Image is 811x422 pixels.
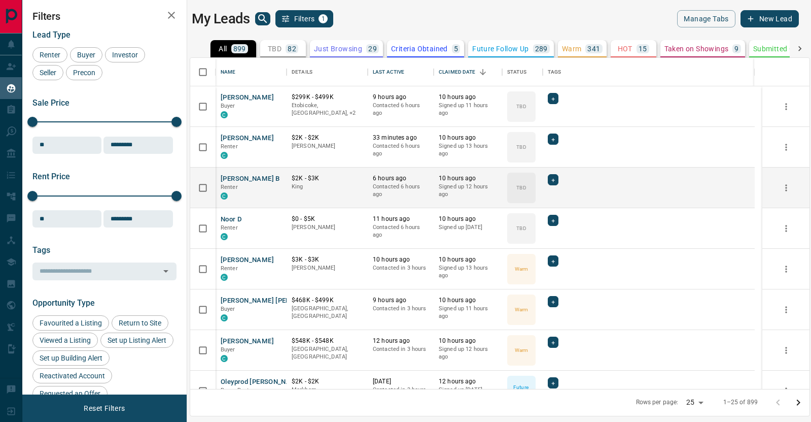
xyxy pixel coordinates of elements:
p: TBD [268,45,281,52]
span: Opportunity Type [32,298,95,308]
div: condos.ca [221,314,228,321]
p: Future Follow Up [472,45,528,52]
p: [GEOGRAPHIC_DATA], [GEOGRAPHIC_DATA] [292,345,363,361]
p: Future Follow Up [508,383,535,399]
div: Precon [66,65,102,80]
p: Taken on Showings [664,45,729,52]
button: more [779,140,794,155]
p: TBD [516,184,526,191]
p: Signed up 11 hours ago [439,305,497,320]
p: TBD [516,143,526,151]
div: Name [221,58,236,86]
span: Renter [221,143,238,150]
p: HOT [618,45,632,52]
p: Warm [515,346,528,354]
button: Manage Tabs [677,10,735,27]
div: + [548,215,558,226]
p: Signed up 13 hours ago [439,142,497,158]
p: $468K - $499K [292,296,363,305]
div: Viewed a Listing [32,333,98,348]
p: $2K - $2K [292,134,363,142]
h2: Filters [32,10,177,22]
p: Signed up 12 hours ago [439,183,497,199]
p: 899 [233,45,246,52]
span: Set up Building Alert [36,354,106,362]
p: Contacted 6 hours ago [373,183,429,199]
span: Lead Type [32,30,70,40]
span: Buyer [74,51,99,59]
div: + [548,377,558,388]
p: Submitted Offer [753,45,806,52]
button: [PERSON_NAME] B [221,174,280,184]
p: 5 [454,45,458,52]
span: Buyer, Renter [221,387,255,394]
p: Contacted in 3 hours [373,386,429,394]
p: 29 [368,45,377,52]
p: $2K - $3K [292,174,363,183]
p: 10 hours ago [439,337,497,345]
div: + [548,134,558,145]
button: New Lead [741,10,799,27]
p: Signed up 12 hours ago [439,345,497,361]
p: [PERSON_NAME] [292,264,363,272]
div: Return to Site [112,315,168,331]
span: Reactivated Account [36,372,109,380]
h1: My Leads [192,11,250,27]
span: Renter [221,224,238,231]
div: + [548,337,558,348]
div: Tags [548,58,561,86]
div: Renter [32,47,67,62]
p: King [292,183,363,191]
div: Claimed Date [434,58,502,86]
span: Requested an Offer [36,389,104,398]
div: Tags [543,58,755,86]
p: Just Browsing [314,45,362,52]
div: 25 [682,395,707,410]
p: Contacted in 3 hours [373,345,429,353]
span: Tags [32,245,50,255]
p: Warm [515,265,528,273]
div: + [548,93,558,104]
span: Seller [36,69,60,77]
p: 12 hours ago [373,337,429,345]
button: Oleyprod [PERSON_NAME] [221,377,303,387]
button: more [779,221,794,236]
span: Return to Site [115,319,165,327]
div: Name [216,58,287,86]
p: [DATE] [373,377,429,386]
span: Favourited a Listing [36,319,105,327]
span: Renter [221,184,238,190]
p: 10 hours ago [373,255,429,264]
p: 10 hours ago [439,174,497,183]
button: Filters1 [275,10,334,27]
p: [PERSON_NAME] [292,223,363,232]
p: 9 [734,45,738,52]
p: 33 minutes ago [373,134,429,142]
button: more [779,262,794,277]
p: $548K - $548K [292,337,363,345]
button: [PERSON_NAME] [PERSON_NAME] [221,296,329,306]
p: 10 hours ago [439,215,497,223]
button: [PERSON_NAME] [221,255,274,265]
p: Contacted 6 hours ago [373,223,429,239]
span: Rent Price [32,172,70,181]
span: Viewed a Listing [36,336,94,344]
div: + [548,174,558,185]
span: + [551,337,555,347]
p: Criteria Obtained [391,45,448,52]
button: more [779,180,794,196]
span: Renter [221,265,238,272]
div: Reactivated Account [32,368,112,383]
div: Buyer [70,47,102,62]
button: search button [255,12,270,25]
p: Contacted 6 hours ago [373,102,429,117]
span: Buyer [221,346,235,353]
p: 10 hours ago [439,134,497,142]
p: Contacted in 3 hours [373,264,429,272]
p: $3K - $3K [292,255,363,264]
p: Rows per page: [636,398,679,407]
button: Reset Filters [77,400,131,417]
p: 6 hours ago [373,174,429,183]
button: more [779,383,794,399]
div: Last Active [368,58,434,86]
